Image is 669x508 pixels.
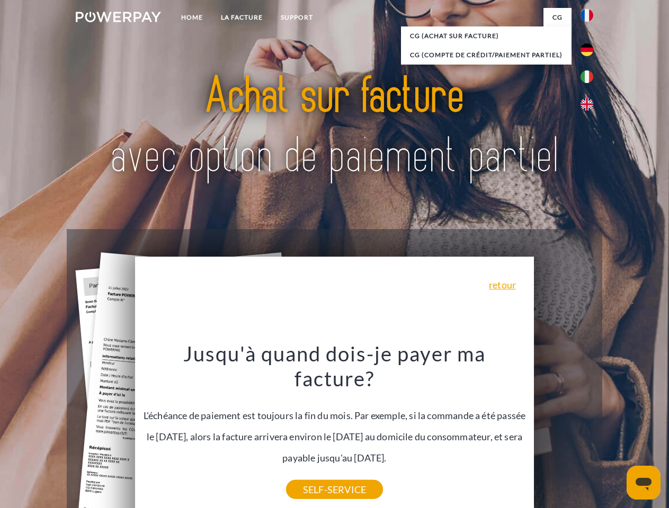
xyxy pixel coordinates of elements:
[141,341,528,392] h3: Jusqu'à quand dois-je payer ma facture?
[489,280,516,289] a: retour
[76,12,161,22] img: logo-powerpay-white.svg
[543,8,572,27] a: CG
[627,466,661,500] iframe: Bouton de lancement de la fenêtre de messagerie
[101,51,568,203] img: title-powerpay_fr.svg
[212,8,272,27] a: LA FACTURE
[401,46,572,65] a: CG (Compte de crédit/paiement partiel)
[272,8,322,27] a: Support
[581,70,593,83] img: it
[581,43,593,56] img: de
[581,9,593,22] img: fr
[286,480,383,499] a: SELF-SERVICE
[141,341,528,489] div: L'échéance de paiement est toujours la fin du mois. Par exemple, si la commande a été passée le [...
[401,26,572,46] a: CG (achat sur facture)
[581,98,593,111] img: en
[172,8,212,27] a: Home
